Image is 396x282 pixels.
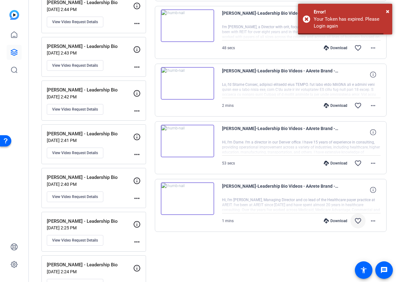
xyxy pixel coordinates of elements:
[47,60,103,71] button: View Video Request Details
[52,150,98,155] span: View Video Request Details
[47,225,133,230] p: [DATE] 2:25 PM
[52,19,98,24] span: View Video Request Details
[47,191,103,202] button: View Video Request Details
[369,102,377,109] mat-icon: more_horiz
[47,104,103,115] button: View Video Request Details
[47,148,103,158] button: View Video Request Details
[369,44,377,52] mat-icon: more_horiz
[133,107,141,115] mat-icon: more_horiz
[354,217,362,225] mat-icon: favorite_border
[222,182,338,197] span: [PERSON_NAME]-Leadership Bio Videos - AArete Brand -Ph-[PERSON_NAME] - Leadership Bio-17570255603...
[386,8,389,15] span: ×
[161,182,214,215] img: thumb-nail
[360,266,367,274] mat-icon: accessibility
[354,102,362,109] mat-icon: favorite_border
[321,45,350,50] div: Download
[222,9,338,24] span: [PERSON_NAME]-Leadership Bio Videos - AArete Brand -Ph-[PERSON_NAME] - Leadership Bio-17571033443...
[386,7,389,16] button: Close
[47,182,133,187] p: [DATE] 2:40 PM
[369,159,377,167] mat-icon: more_horiz
[47,7,133,12] p: [DATE] 2:44 PM
[222,219,234,223] span: 1 mins
[380,266,388,274] mat-icon: message
[222,161,235,165] span: 53 secs
[47,50,133,55] p: [DATE] 2:43 PM
[222,46,235,50] span: 48 secs
[47,130,133,138] p: [PERSON_NAME] - Leadership Bio
[354,159,362,167] mat-icon: favorite_border
[47,86,133,94] p: [PERSON_NAME] - Leadership Bio
[321,161,350,166] div: Download
[314,8,388,16] div: Error!
[222,125,338,140] span: [PERSON_NAME]-Leadership Bio Videos - AArete Brand -Ph-[PERSON_NAME] - Leadership Bio-17570418868...
[133,151,141,158] mat-icon: more_horiz
[47,138,133,143] p: [DATE] 2:41 PM
[222,67,338,82] span: [PERSON_NAME]-Leadership Bio Videos - AArete Brand -Ph-[PERSON_NAME] - Leadership Bio-17570809516...
[161,125,214,157] img: thumb-nail
[47,235,103,246] button: View Video Request Details
[321,103,350,108] div: Download
[47,269,133,274] p: [DATE] 2:24 PM
[9,10,19,20] img: blue-gradient.svg
[222,103,234,108] span: 2 mins
[47,261,133,269] p: [PERSON_NAME] - Leadership Bio
[47,218,133,225] p: [PERSON_NAME] - Leadership Bio
[133,63,141,71] mat-icon: more_horiz
[161,67,214,100] img: thumb-nail
[369,217,377,225] mat-icon: more_horiz
[354,44,362,52] mat-icon: favorite_border
[47,17,103,27] button: View Video Request Details
[52,194,98,199] span: View Video Request Details
[133,195,141,202] mat-icon: more_horiz
[52,107,98,112] span: View Video Request Details
[52,238,98,243] span: View Video Request Details
[47,94,133,99] p: [DATE] 2:42 PM
[47,174,133,181] p: [PERSON_NAME] - Leadership Bio
[314,16,388,30] div: Your Token has expired. Please Login again
[161,9,214,42] img: thumb-nail
[133,238,141,246] mat-icon: more_horiz
[47,43,133,50] p: [PERSON_NAME] - Leadership Bio
[133,20,141,27] mat-icon: more_horiz
[52,63,98,68] span: View Video Request Details
[321,218,350,223] div: Download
